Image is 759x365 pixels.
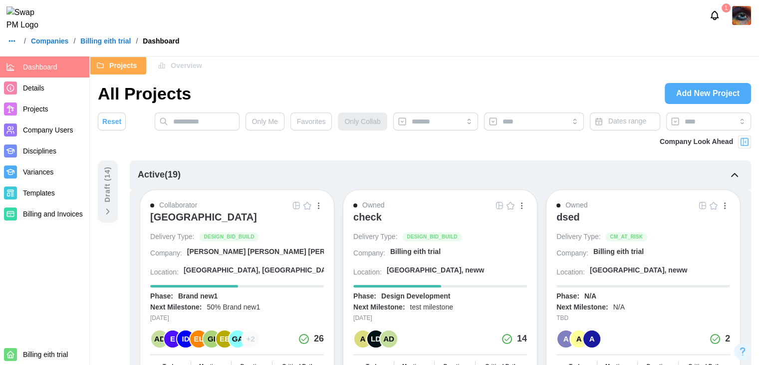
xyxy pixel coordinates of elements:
[23,63,57,71] span: Dashboard
[593,247,730,260] a: Billing eith trial
[699,201,707,209] img: Grid Icon
[187,247,324,260] a: [PERSON_NAME] [PERSON_NAME] [PERSON_NAME] A...
[353,232,397,242] div: Delivery Type:
[190,330,207,347] div: EL
[725,332,730,346] div: 2
[570,330,587,347] div: A
[380,330,397,347] div: AD
[556,302,608,312] div: Next Milestone:
[660,136,733,147] div: Company Look Ahead
[23,168,53,176] span: Variances
[556,313,730,323] div: TBD
[354,330,371,347] div: A
[102,166,113,202] div: Draft ( 14 )
[556,232,600,242] div: Delivery Type:
[353,248,385,258] div: Company:
[23,350,68,358] span: Billing eith trial
[303,201,311,209] img: Empty Star
[706,7,723,24] button: Notifications
[593,247,644,257] div: Billing eith trial
[732,6,751,25] a: Zulqarnain Khalil
[150,232,194,242] div: Delivery Type:
[353,267,382,277] div: Location:
[23,189,55,197] span: Templates
[31,37,68,44] a: Companies
[565,200,587,211] div: Owned
[505,200,516,211] button: Empty Star
[353,313,527,323] div: [DATE]
[665,83,751,104] a: Add New Project
[150,291,173,301] div: Phase:
[150,313,324,323] div: [DATE]
[98,82,191,104] h1: All Projects
[353,291,376,301] div: Phase:
[242,330,259,347] div: + 2
[159,200,197,211] div: Collaborator
[410,302,453,312] div: test milestone
[390,247,441,257] div: Billing eith trial
[291,200,302,211] button: Grid Icon
[23,126,73,134] span: Company Users
[138,168,181,182] div: Active ( 19 )
[24,37,26,44] div: /
[98,112,126,130] button: Reset
[150,302,202,312] div: Next Milestone:
[610,233,643,241] span: CM_AT_RISK
[90,56,146,74] button: Projects
[710,201,718,209] img: Empty Star
[187,247,379,257] div: [PERSON_NAME] [PERSON_NAME] [PERSON_NAME] A...
[216,330,233,347] div: EE
[6,6,47,31] img: Swap PM Logo
[73,37,75,44] div: /
[506,201,514,209] img: Empty Star
[109,57,137,74] span: Projects
[302,200,313,211] button: Empty Star
[151,330,168,347] div: AD
[184,265,337,275] div: [GEOGRAPHIC_DATA], [GEOGRAPHIC_DATA]
[178,291,218,301] div: Brand new1
[353,211,527,232] a: check
[407,233,457,241] span: DESIGN_BID_BUILD
[23,147,56,155] span: Disciplines
[23,105,48,113] span: Projects
[353,302,405,312] div: Next Milestone:
[740,137,750,147] img: Project Look Ahead Button
[613,302,624,312] div: N/A
[177,330,194,347] div: ID
[80,37,131,44] a: Billing eith trial
[676,83,740,103] span: Add New Project
[556,211,580,223] div: dsed
[252,113,278,130] span: Only Me
[697,200,708,211] a: Grid Icon
[732,6,751,25] img: 2Q==
[150,248,182,258] div: Company:
[381,291,450,301] div: Design Development
[297,113,326,130] span: Favorites
[353,211,382,223] div: check
[557,330,574,347] div: A
[496,201,504,209] img: Grid Icon
[708,200,719,211] button: Empty Star
[367,330,384,347] div: LD
[150,267,179,277] div: Location:
[204,233,254,241] span: DESIGN_BID_BUILD
[246,112,284,130] button: Only Me
[102,113,121,130] span: Reset
[494,200,505,211] button: Grid Icon
[290,112,332,130] button: Favorites
[556,267,585,277] div: Location:
[229,330,246,347] div: GA
[608,117,646,125] span: Dates range
[590,112,660,130] button: Dates range
[590,265,688,275] div: [GEOGRAPHIC_DATA], neww
[556,248,588,258] div: Company:
[23,210,83,218] span: Billing and Invoices
[151,56,211,74] button: Overview
[556,291,579,301] div: Phase:
[23,84,44,92] span: Details
[556,211,730,232] a: dsed
[143,37,179,44] div: Dashboard
[150,211,324,232] a: [GEOGRAPHIC_DATA]
[314,332,324,346] div: 26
